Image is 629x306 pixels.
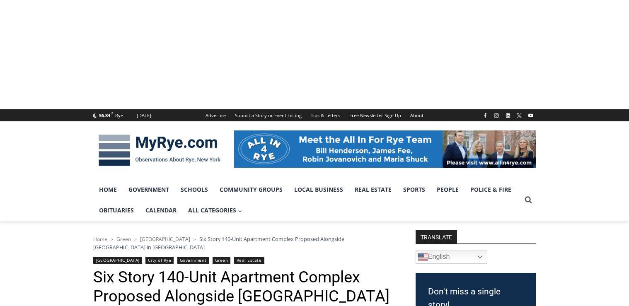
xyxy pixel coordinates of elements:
[93,257,142,264] a: [GEOGRAPHIC_DATA]
[93,200,140,221] a: Obituaries
[214,179,288,200] a: Community Groups
[464,179,517,200] a: Police & Fire
[349,179,397,200] a: Real Estate
[514,111,524,120] a: X
[140,236,190,243] a: [GEOGRAPHIC_DATA]
[175,179,214,200] a: Schools
[234,130,536,168] img: All in for Rye
[201,109,428,121] nav: Secondary Navigation
[123,179,175,200] a: Government
[134,236,137,242] span: >
[177,257,209,264] a: Government
[406,109,428,121] a: About
[182,200,248,221] a: All Categories
[111,236,113,242] span: >
[491,111,501,120] a: Instagram
[194,236,196,242] span: >
[345,109,406,121] a: Free Newsletter Sign Up
[431,179,464,200] a: People
[140,200,182,221] a: Calendar
[201,109,230,121] a: Advertise
[93,236,107,243] a: Home
[416,230,457,243] strong: TRANSLATE
[116,236,131,243] a: Green
[418,252,428,262] img: en
[93,235,394,252] nav: Breadcrumbs
[480,111,490,120] a: Facebook
[111,111,113,116] span: F
[93,179,123,200] a: Home
[213,257,231,264] a: Green
[397,179,431,200] a: Sports
[99,112,110,118] span: 56.84
[137,112,151,119] div: [DATE]
[188,206,242,215] span: All Categories
[288,179,349,200] a: Local Business
[234,257,264,264] a: Real Estate
[93,179,521,221] nav: Primary Navigation
[526,111,536,120] a: YouTube
[416,251,487,264] a: English
[230,109,306,121] a: Submit a Story or Event Listing
[93,235,344,251] span: Six Story 140-Unit Apartment Complex Proposed Alongside [GEOGRAPHIC_DATA] in [GEOGRAPHIC_DATA]
[93,129,226,172] img: MyRye.com
[115,112,123,119] div: Rye
[145,257,174,264] a: City of Rye
[521,193,536,207] button: View Search Form
[306,109,345,121] a: Tips & Letters
[503,111,513,120] a: Linkedin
